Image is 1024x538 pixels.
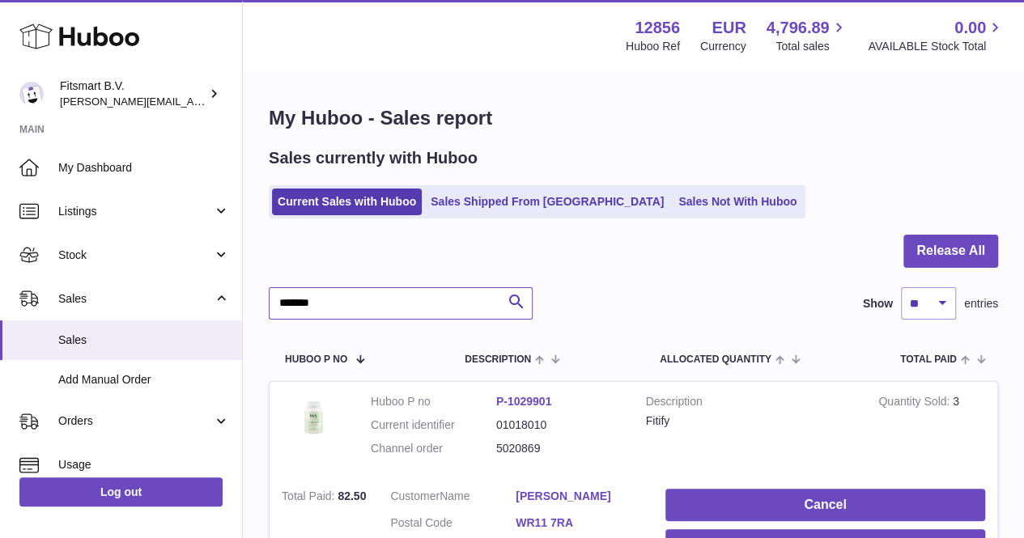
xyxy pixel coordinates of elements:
a: [PERSON_NAME] [516,489,641,504]
a: Log out [19,477,223,506]
dt: Channel order [371,441,496,456]
span: Orders [58,413,213,429]
h2: Sales currently with Huboo [269,147,478,169]
img: jonathan@leaderoo.com [19,82,44,106]
a: WR11 7RA [516,515,641,531]
span: Total sales [775,39,848,54]
button: Release All [903,235,998,268]
dt: Huboo P no [371,394,496,409]
span: Listings [58,204,213,219]
span: Usage [58,457,230,472]
a: 0.00 AVAILABLE Stock Total [868,17,1005,54]
span: AVAILABLE Stock Total [868,39,1005,54]
span: entries [964,296,998,311]
strong: Quantity Sold [878,395,953,412]
strong: EUR [712,17,746,39]
span: Huboo P no [285,354,347,365]
a: Current Sales with Huboo [272,189,422,215]
span: Stock [58,248,213,263]
dd: 01018010 [496,417,622,433]
div: Currency [700,39,746,54]
label: Show [863,296,893,311]
a: P-1029901 [496,395,552,408]
strong: Total Paid [282,489,338,506]
dd: 5020869 [496,441,622,456]
span: ALLOCATED Quantity [660,354,771,365]
span: Description [465,354,531,365]
span: 4,796.89 [767,17,830,39]
div: Fitify [646,413,855,429]
a: Sales Not With Huboo [673,189,802,215]
span: [PERSON_NAME][EMAIL_ADDRESS][DOMAIN_NAME] [60,95,325,108]
dt: Current identifier [371,417,496,433]
div: Fitsmart B.V. [60,78,206,109]
span: 0.00 [954,17,986,39]
span: Total paid [900,354,957,365]
h1: My Huboo - Sales report [269,105,998,131]
div: Huboo Ref [626,39,680,54]
a: 4,796.89 Total sales [767,17,848,54]
button: Cancel [665,489,985,522]
span: Add Manual Order [58,372,230,388]
span: My Dashboard [58,160,230,176]
span: Customer [390,489,440,502]
strong: 12856 [635,17,680,39]
span: Sales [58,333,230,348]
strong: Description [646,394,855,413]
span: Sales [58,291,213,307]
td: 3 [866,382,997,477]
a: Sales Shipped From [GEOGRAPHIC_DATA] [425,189,669,215]
dt: Postal Code [390,515,516,535]
dt: Name [390,489,516,508]
span: 82.50 [338,489,366,502]
img: 128561739542540.png [282,394,346,440]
